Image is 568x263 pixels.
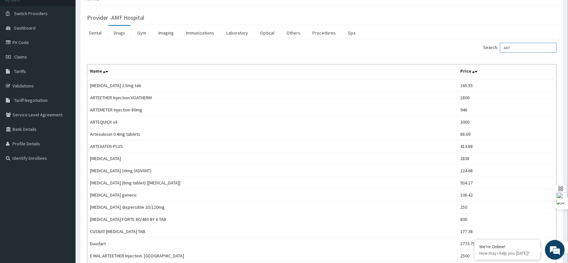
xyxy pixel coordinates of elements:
[457,92,556,104] td: 1800
[14,54,27,60] span: Claims
[281,26,306,40] a: Others
[457,128,556,140] td: 88.69
[457,116,556,128] td: 3000
[87,104,458,116] td: ARTEMETER Injection 80mg
[87,189,458,201] td: [MEDICAL_DATA] generic
[457,238,556,250] td: 1773.75
[221,26,253,40] a: Laboratory
[479,244,535,250] div: We're Online!
[108,26,130,40] a: Drugs
[108,3,124,19] div: Minimize live chat window
[87,226,458,238] td: CUSNAT [MEDICAL_DATA] TAB
[38,83,91,149] span: We're online!
[483,43,557,53] label: Search:
[87,128,458,140] td: Artesulosin 0.4mg tablets
[87,153,458,165] td: [MEDICAL_DATA]
[14,11,48,16] span: Switch Providers
[87,177,458,189] td: [MEDICAL_DATA] (8mg tablet) [[MEDICAL_DATA]]
[255,26,280,40] a: Optical
[87,238,458,250] td: Duodart
[87,213,458,226] td: [MEDICAL_DATA] FORTE 80/480 BY 6 TAB
[87,165,458,177] td: [MEDICAL_DATA] 16mg (ADVANT)
[500,43,557,53] input: Search:
[12,33,27,49] img: d_794563401_company_1708531726252_794563401
[87,116,458,128] td: ARTEQUICK x4
[181,26,219,40] a: Immunizations
[457,250,556,262] td: 2500
[87,79,458,92] td: [MEDICAL_DATA] 2.5mg tab
[457,177,556,189] td: 934.17
[84,26,107,40] a: Dental
[14,68,26,74] span: Tariffs
[87,92,458,104] td: ARTEETHER Injection VOATHERM
[457,213,556,226] td: 800
[87,140,458,153] td: ARTEXATEN-PLUS
[457,165,556,177] td: 224.68
[457,226,556,238] td: 177.38
[457,153,556,165] td: 2838
[87,250,458,262] td: E MAL ARTEETHER Injection. [GEOGRAPHIC_DATA]
[34,37,110,45] div: Chat with us now
[457,79,556,92] td: 165.55
[153,26,179,40] a: Imaging
[3,179,125,203] textarea: Type your message and hit 'Enter'
[132,26,151,40] a: Gym
[87,201,458,213] td: [MEDICAL_DATA] dispersible 20/120mg
[457,201,556,213] td: 250
[457,140,556,153] td: 413.88
[14,97,48,103] span: Tariff Negotiation
[457,64,556,80] th: Price
[87,64,458,80] th: Name
[457,104,556,116] td: 946
[307,26,341,40] a: Procedures
[87,15,144,21] h3: Provider - AMF Hospital
[457,189,556,201] td: 106.42
[479,251,535,256] p: How may I help you today?
[14,25,35,31] span: Dashboard
[343,26,361,40] a: Spa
